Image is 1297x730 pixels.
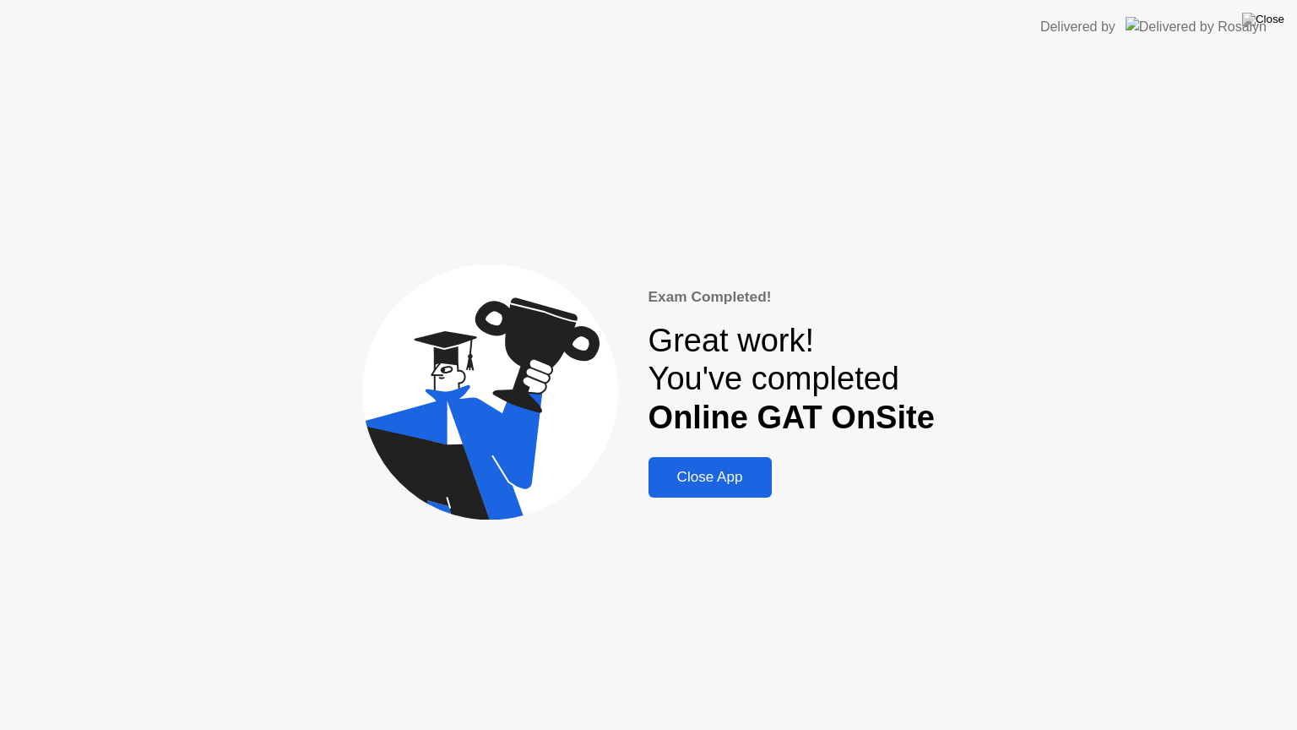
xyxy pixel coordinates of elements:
img: Close [1242,13,1284,26]
b: Online GAT OnSite [648,400,935,435]
div: Exam Completed! [648,286,935,308]
div: Great work! You've completed [648,322,935,438]
img: Delivered by Rosalyn [1126,17,1267,36]
div: Delivered by [1040,17,1115,37]
button: Close App [648,457,772,498]
div: Close App [654,469,767,486]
